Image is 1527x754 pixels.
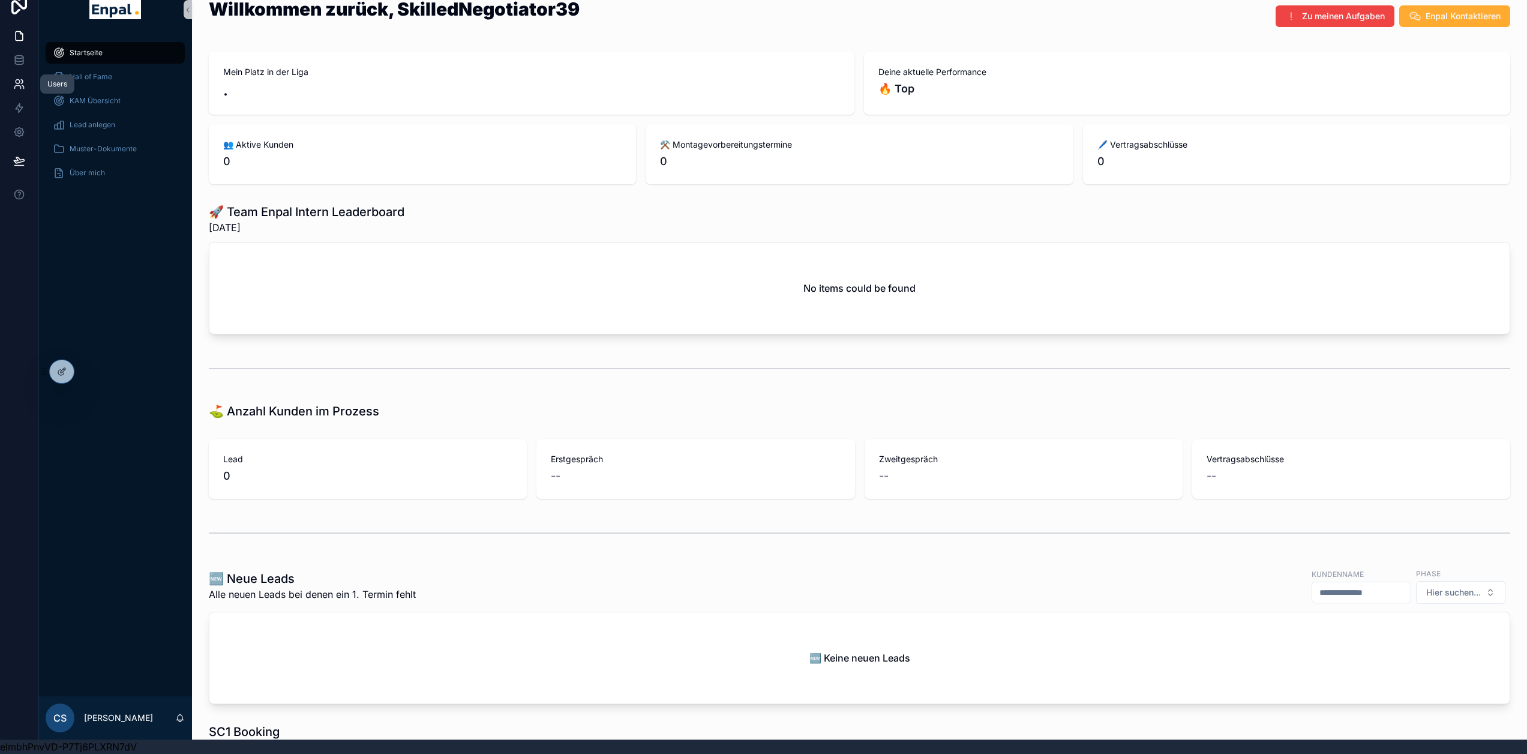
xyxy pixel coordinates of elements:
span: Deine aktuelle Performance [878,66,1496,78]
span: Zweitgespräch [879,453,1168,465]
a: Lead anlegen [46,114,185,136]
a: Muster-Dokumente [46,138,185,160]
span: ⚒️ Montagevorbereitungstermine [660,139,1058,151]
span: Zu meinen Aufgaben [1302,10,1385,22]
h2: No items could be found [803,281,916,295]
span: 🖊️ Vertragsabschlüsse [1097,139,1496,151]
span: Hall of Fame [70,72,112,82]
span: 0 [223,153,622,170]
p: [PERSON_NAME] [84,712,153,724]
span: Lead [223,453,512,465]
span: -- [879,468,889,484]
span: 0 [1097,153,1496,170]
label: Kundenname [1312,569,1364,579]
span: Vertragsabschlüsse [1207,453,1496,465]
h2: . [223,80,840,100]
span: 👥 Aktive Kunden [223,139,622,151]
div: Users [47,79,67,89]
span: Alle neuen Leads bei denen ein 1. Termin fehlt [209,587,416,602]
span: [DATE] [209,220,404,235]
span: -- [551,468,560,484]
button: Zu meinen Aufgaben [1276,5,1394,27]
div: scrollable content [38,34,192,199]
a: KAM Übersicht [46,90,185,112]
button: Enpal Kontaktieren [1399,5,1510,27]
span: Lead anlegen [70,120,115,130]
strong: 🔥 Top [878,82,914,95]
span: Startseite [70,48,103,58]
span: 0 [223,468,512,484]
span: -- [1207,468,1216,484]
span: Erstgespräch [551,453,840,465]
h1: SC1 Booking [209,723,280,740]
span: Mein Platz in der Liga [223,66,840,78]
button: Select Button [1416,581,1505,604]
span: Muster-Dokumente [70,144,137,154]
a: Hall of Fame [46,66,185,88]
h1: ⛳ Anzahl Kunden im Prozess [209,403,379,420]
span: KAM Übersicht [70,96,121,106]
a: Über mich [46,162,185,184]
label: Phase [1416,568,1441,579]
span: 0 [660,153,1058,170]
span: Enpal Kontaktieren [1426,10,1501,22]
span: CS [53,711,67,725]
h1: 🚀 Team Enpal Intern Leaderboard [209,204,404,220]
h1: 🆕 Neue Leads [209,570,416,587]
span: Hier suchen... [1426,587,1481,599]
span: Über mich [70,168,105,178]
h2: 🆕 Keine neuen Leads [809,651,910,665]
a: Startseite [46,42,185,64]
